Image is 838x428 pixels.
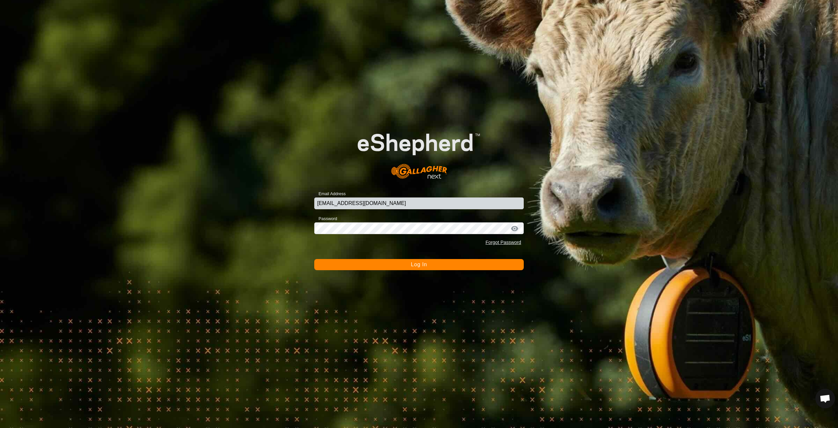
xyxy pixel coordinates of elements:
a: Forgot Password [485,240,521,245]
label: Email Address [314,191,346,197]
span: Log In [411,262,427,267]
label: Password [314,215,337,222]
div: Open chat [815,389,835,408]
input: Email Address [314,197,524,209]
img: E-shepherd Logo [335,116,503,187]
button: Log In [314,259,524,270]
